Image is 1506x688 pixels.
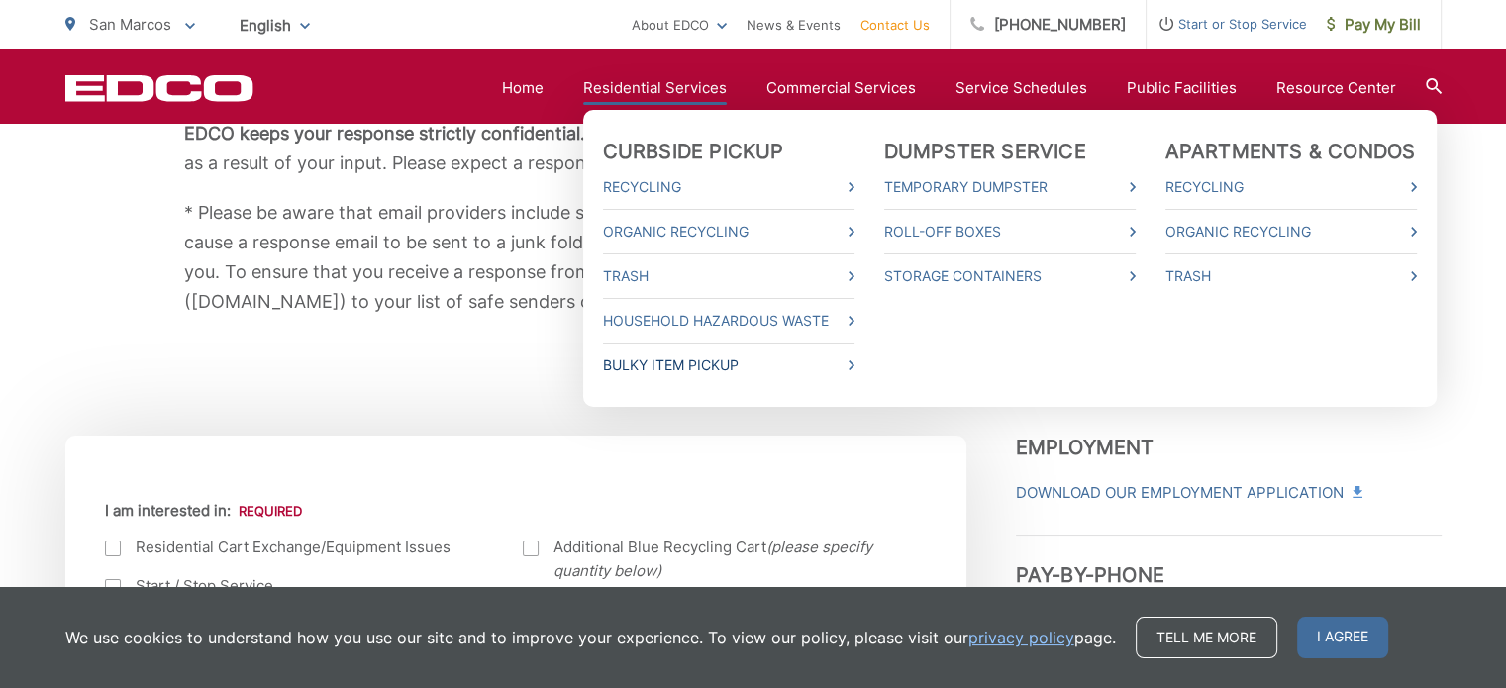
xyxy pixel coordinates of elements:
span: English [225,8,325,43]
span: San Marcos [89,15,171,34]
a: Commercial Services [766,76,916,100]
a: News & Events [747,13,841,37]
p: * Please be aware that email providers include spam blockers that can affect the delivery and dis... [184,198,1323,317]
span: I agree [1297,617,1388,658]
a: Curbside Pickup [603,140,784,163]
a: EDCD logo. Return to the homepage. [65,74,253,102]
a: Contact Us [860,13,930,37]
a: privacy policy [968,626,1074,649]
a: Residential Services [583,76,727,100]
a: Tell me more [1136,617,1277,658]
a: Home [502,76,544,100]
label: Residential Cart Exchange/Equipment Issues [105,536,484,559]
a: Dumpster Service [884,140,1086,163]
span: Additional Blue Recycling Cart [553,536,902,583]
p: We use cookies to understand how you use our site and to improve your experience. To view our pol... [65,626,1116,649]
a: About EDCO [632,13,727,37]
b: EDCO keeps your response strictly confidential. [184,123,585,144]
label: I am interested in: [105,502,302,520]
h3: Employment [1016,436,1442,459]
a: Recycling [1165,175,1417,199]
span: Pay My Bill [1327,13,1421,37]
a: Service Schedules [955,76,1087,100]
h3: Pay-by-Phone [1016,535,1442,587]
a: Trash [603,264,854,288]
a: Download Our Employment Application [1016,481,1360,505]
a: Storage Containers [884,264,1136,288]
a: Resource Center [1276,76,1396,100]
a: Bulky Item Pickup [603,353,854,377]
a: Roll-Off Boxes [884,220,1136,244]
a: Recycling [603,175,854,199]
p: We do not provide it to any outside source. You will not receive any unsolicited e-mail as a resu... [184,119,1323,178]
a: Temporary Dumpster [884,175,1136,199]
a: Organic Recycling [1165,220,1417,244]
a: Apartments & Condos [1165,140,1416,163]
a: Trash [1165,264,1417,288]
a: Household Hazardous Waste [603,309,854,333]
a: Public Facilities [1127,76,1237,100]
label: Start / Stop Service [105,574,484,598]
a: Organic Recycling [603,220,854,244]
